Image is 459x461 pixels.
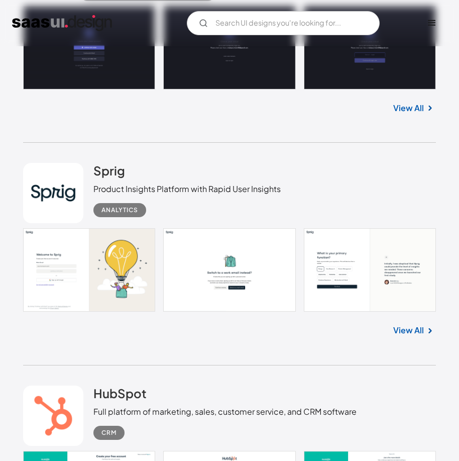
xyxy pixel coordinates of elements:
[101,427,117,439] div: CRM
[187,11,380,35] form: Email Form
[93,386,147,406] a: HubSpot
[393,102,424,114] a: View All
[393,324,424,336] a: View All
[93,406,357,418] div: Full platform of marketing, sales, customer service, and CRM software
[93,386,147,401] h2: HubSpot
[93,163,125,183] a: Sprig
[12,15,112,31] a: home
[417,8,447,38] div: menu
[93,183,281,195] div: Product Insights Platform with Rapid User Insights
[187,11,380,35] input: Search UI designs you're looking for...
[93,163,125,178] h2: Sprig
[101,204,138,216] div: Analytics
